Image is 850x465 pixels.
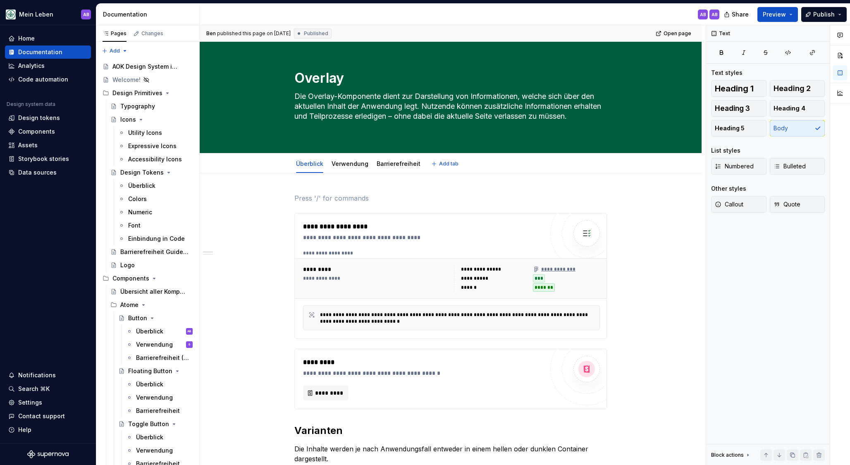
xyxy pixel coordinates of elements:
[136,407,180,415] div: Barrierefreiheit
[293,90,605,133] textarea: Die Overlay-Komponente dient zur Darstellung von Informationen, welche sich über den aktuellen In...
[294,444,607,464] p: Die Inhalte werden je nach Anwendungsfall entweder in einem hellen oder dunklen Container dargest...
[429,158,462,170] button: Add tab
[18,127,55,136] div: Components
[103,10,196,19] div: Documentation
[18,398,42,407] div: Settings
[770,100,825,117] button: Heading 4
[136,354,191,362] div: Barrierefreiheit (WIP)
[128,314,147,322] div: Button
[19,10,53,19] div: Mein Leben
[18,75,68,84] div: Code automation
[18,48,62,56] div: Documentation
[711,158,766,175] button: Numbered
[128,221,141,230] div: Font
[774,104,805,113] span: Heading 4
[120,288,189,296] div: Übersicht aller Komponenten
[5,32,91,45] a: Home
[103,30,127,37] div: Pages
[653,28,695,39] a: Open page
[187,327,191,336] div: AB
[439,161,458,167] span: Add tab
[115,232,196,245] a: Einbindung in Code
[5,46,91,59] a: Documentation
[373,155,424,172] div: Barrierefreiheit
[293,155,327,172] div: Überblick
[136,380,163,388] div: Überblick
[99,86,196,100] div: Design Primitives
[6,10,16,19] img: df5db9ef-aba0-4771-bf51-9763b7497661.png
[217,30,291,37] div: published this page on [DATE]
[5,396,91,409] a: Settings
[732,10,749,19] span: Share
[18,34,35,43] div: Home
[115,417,196,431] a: Toggle Button
[715,200,743,209] span: Callout
[715,104,750,113] span: Heading 3
[711,449,751,461] div: Block actions
[770,158,825,175] button: Bulleted
[115,206,196,219] a: Numeric
[123,338,196,351] a: VerwendungS
[18,114,60,122] div: Design tokens
[112,76,141,84] div: Welcome!
[715,162,754,170] span: Numbered
[770,80,825,97] button: Heading 2
[18,412,65,420] div: Contact support
[107,245,196,259] a: Barrierefreiheit Guidelines
[115,153,196,166] a: Accessibility Icons
[107,100,196,113] a: Typography
[112,274,149,283] div: Components
[757,7,798,22] button: Preview
[5,125,91,138] a: Components
[120,248,189,256] div: Barrierefreiheit Guidelines
[120,168,164,177] div: Design Tokens
[304,30,328,37] span: Published
[115,192,196,206] a: Colors
[711,69,743,77] div: Text styles
[123,431,196,444] a: Überblick
[700,11,706,18] div: AB
[112,89,162,97] div: Design Primitives
[5,423,91,436] button: Help
[5,139,91,152] a: Assets
[2,5,94,23] button: Mein LebenAB
[136,327,163,336] div: Überblick
[136,433,163,441] div: Überblick
[107,298,196,312] div: Atome
[5,382,91,395] button: Search ⌘K
[328,155,372,172] div: Verwendung
[664,30,691,37] span: Open page
[774,84,811,93] span: Heading 2
[294,424,607,437] h2: Varianten
[120,102,155,110] div: Typography
[801,7,847,22] button: Publish
[120,261,135,269] div: Logo
[5,152,91,165] a: Storybook stories
[107,285,196,298] a: Übersicht aller Komponenten
[293,68,605,88] textarea: Overlay
[711,120,766,137] button: Heading 5
[115,139,196,153] a: Expressive Icons
[715,124,745,132] span: Heading 5
[120,115,136,124] div: Icons
[18,385,50,393] div: Search ⌘K
[115,364,196,378] a: Floating Button
[711,146,740,155] div: List styles
[5,59,91,72] a: Analytics
[712,11,718,18] div: AB
[99,272,196,285] div: Components
[18,371,56,379] div: Notifications
[120,301,138,309] div: Atome
[99,73,196,86] a: Welcome!
[128,182,155,190] div: Überblick
[107,259,196,272] a: Logo
[711,100,766,117] button: Heading 3
[5,73,91,86] a: Code automation
[123,325,196,338] a: ÜberblickAB
[141,30,163,37] div: Changes
[711,80,766,97] button: Heading 1
[136,340,173,349] div: Verwendung
[18,168,57,177] div: Data sources
[296,160,323,167] a: Überblick
[83,11,89,18] div: AB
